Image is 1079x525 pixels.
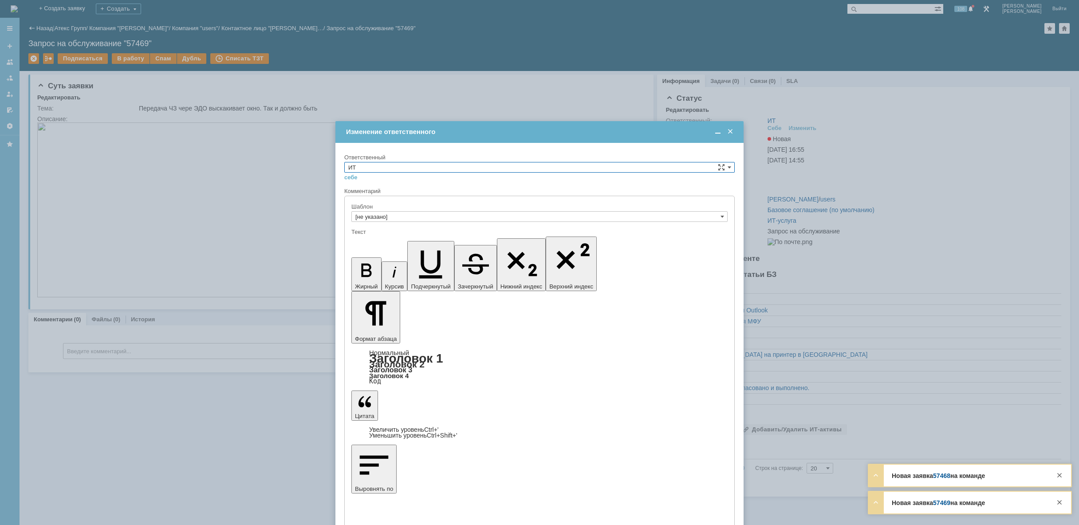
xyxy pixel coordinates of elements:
a: Заголовок 3 [369,366,412,374]
span: Жирный [355,283,378,290]
a: Нормальный [369,349,409,356]
span: Нижний индекс [500,283,543,290]
a: Заголовок 4 [369,372,409,379]
button: Нижний индекс [497,238,546,291]
div: Закрыть [1054,497,1065,508]
button: Зачеркнутый [454,245,497,291]
button: Верхний индекс [546,237,597,291]
div: Развернуть [870,497,881,508]
a: Код [369,377,381,385]
button: Формат абзаца [351,291,400,343]
div: Закрыть [1054,470,1065,481]
span: Закрыть [726,128,735,136]
a: Increase [369,426,439,433]
span: Подчеркнутый [411,283,450,290]
span: Верхний индекс [549,283,593,290]
strong: Новая заявка на команде [892,472,985,479]
a: 57469 [933,499,950,506]
button: Жирный [351,257,382,291]
span: Ctrl+Shift+' [427,432,457,439]
button: Выровнять по [351,445,397,493]
span: Формат абзаца [355,336,397,342]
span: Выровнять по [355,486,393,492]
div: Ответственный [344,154,733,160]
button: Подчеркнутый [407,241,454,291]
div: Комментарий [344,187,735,196]
a: Заголовок 2 [369,359,425,369]
span: Зачеркнутый [458,283,493,290]
div: Изменение ответственного [346,128,735,136]
span: Цитата [355,413,374,419]
button: Курсив [382,261,408,291]
span: Свернуть (Ctrl + M) [713,128,722,136]
button: Цитата [351,391,378,421]
span: Курсив [385,283,404,290]
a: себе [344,174,358,181]
div: Развернуть [870,470,881,481]
span: Ctrl+' [424,426,439,433]
span: Сложная форма [718,164,725,171]
div: Шаблон [351,204,726,209]
strong: Новая заявка на команде [892,499,985,506]
a: 57468 [933,472,950,479]
a: Decrease [369,432,457,439]
div: Цитата [351,427,728,438]
div: Текст [351,229,726,235]
div: Формат абзаца [351,350,728,384]
a: Заголовок 1 [369,351,443,365]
